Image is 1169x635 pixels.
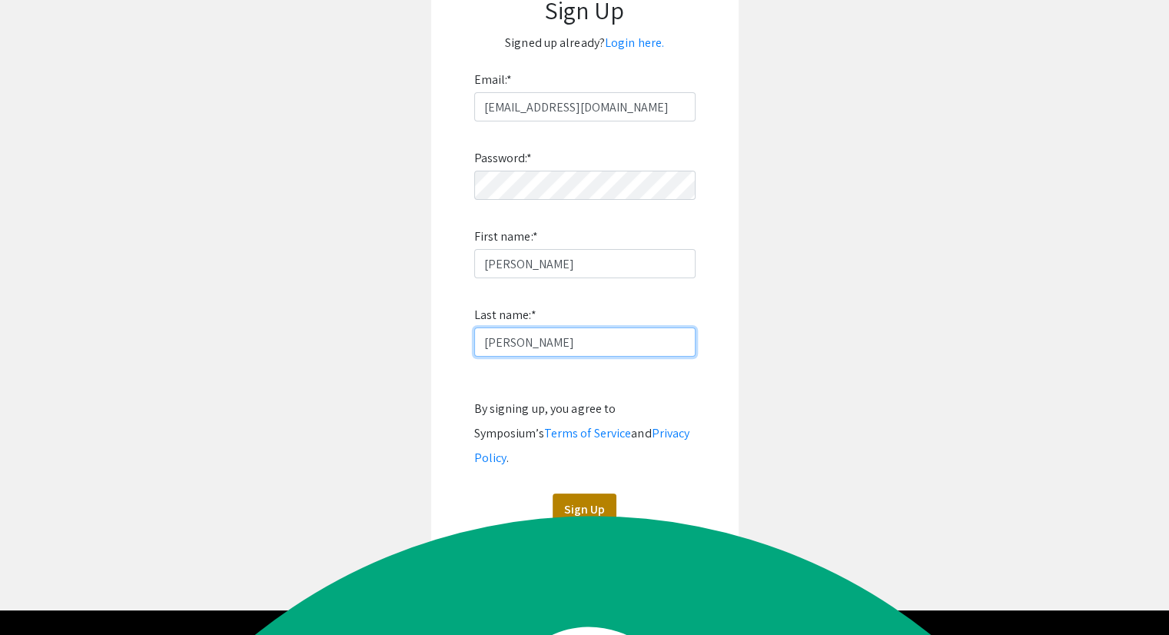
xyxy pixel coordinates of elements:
label: Email: [474,68,513,92]
p: Signed up already? [447,31,723,55]
a: Login here. [605,35,664,51]
a: Terms of Service [544,425,632,441]
div: By signing up, you agree to Symposium’s and . [474,397,696,470]
label: Password: [474,146,533,171]
label: First name: [474,224,538,249]
label: Last name: [474,303,536,327]
iframe: Chat [12,566,65,623]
